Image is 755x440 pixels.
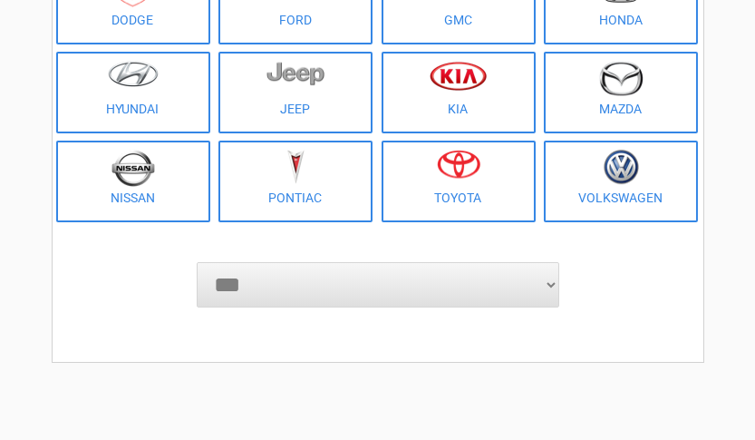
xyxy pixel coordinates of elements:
[604,150,639,185] img: volkswagen
[286,150,305,184] img: pontiac
[382,141,536,222] a: Toyota
[544,141,698,222] a: Volkswagen
[218,52,373,133] a: Jeep
[218,141,373,222] a: Pontiac
[111,150,155,187] img: nissan
[108,61,159,87] img: hyundai
[56,52,210,133] a: Hyundai
[430,61,487,91] img: kia
[56,141,210,222] a: Nissan
[266,61,324,86] img: jeep
[437,150,480,179] img: toyota
[598,61,644,96] img: mazda
[544,52,698,133] a: Mazda
[382,52,536,133] a: Kia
